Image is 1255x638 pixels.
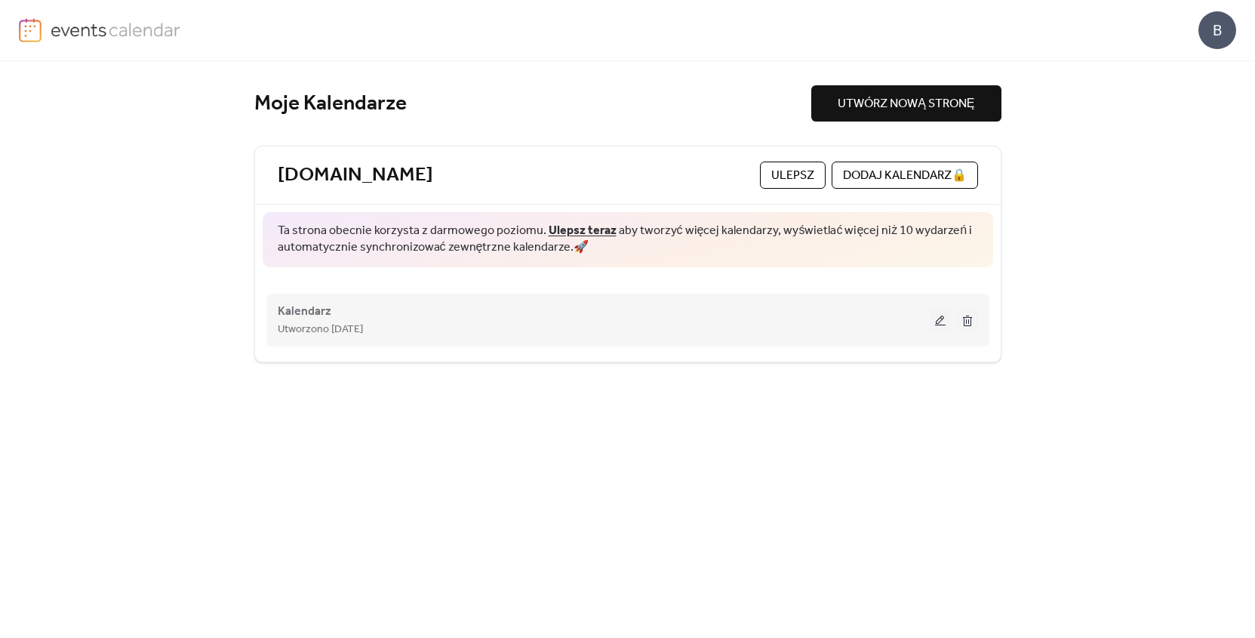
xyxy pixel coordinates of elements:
button: ulepsz [760,162,826,189]
span: Ta strona obecnie korzysta z darmowego poziomu. aby tworzyć więcej kalendarzy, wyświetlać więcej ... [278,223,978,257]
span: ulepsz [771,167,814,185]
a: Ulepsz teraz [549,219,617,242]
img: logo-type [51,18,181,41]
div: Moje Kalendarze [254,91,812,117]
img: logo [19,18,42,42]
span: UTWÓRZ NOWĄ STRONĘ [838,95,974,113]
button: UTWÓRZ NOWĄ STRONĘ [811,85,1001,122]
span: Kalendarz [278,303,331,321]
a: Kalendarz [278,307,331,316]
div: B [1198,11,1236,49]
span: Utworzono [DATE] [278,321,363,339]
a: [DOMAIN_NAME] [278,163,433,188]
